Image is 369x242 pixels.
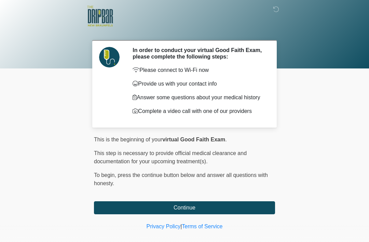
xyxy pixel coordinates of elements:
span: This is the beginning of your [94,137,162,142]
img: Agent Avatar [99,47,120,67]
img: The DRIPBaR - New Braunfels Logo [87,5,113,27]
span: . [225,137,227,142]
p: Answer some questions about your medical history [133,93,265,102]
a: Terms of Service [182,224,222,229]
span: To begin, [94,172,118,178]
a: Privacy Policy [147,224,181,229]
p: Please connect to Wi-Fi now [133,66,265,74]
strong: virtual Good Faith Exam [162,137,225,142]
p: Provide us with your contact info [133,80,265,88]
h2: In order to conduct your virtual Good Faith Exam, please complete the following steps: [133,47,265,60]
span: press the continue button below and answer all questions with honesty. [94,172,268,186]
p: Complete a video call with one of our providers [133,107,265,115]
button: Continue [94,201,275,214]
span: This step is necessary to provide official medical clearance and documentation for your upcoming ... [94,150,247,164]
a: | [180,224,182,229]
